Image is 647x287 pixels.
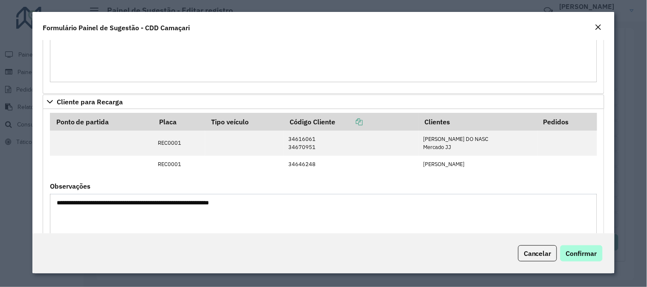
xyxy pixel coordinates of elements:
em: Fechar [595,24,602,31]
td: 34646248 [284,156,419,173]
td: 34616061 34670951 [284,131,419,156]
button: Cancelar [518,245,557,261]
td: [PERSON_NAME] [419,156,537,173]
th: Tipo veículo [205,113,284,131]
label: Observações [50,181,90,191]
th: Ponto de partida [50,113,154,131]
td: REC0001 [154,156,205,173]
div: Cliente para Recarga [43,109,604,277]
td: [PERSON_NAME] DO NASC Mercado JJ [419,131,537,156]
h4: Formulário Painel de Sugestão - CDD Camaçari [43,23,190,33]
a: Cliente para Recarga [43,95,604,109]
button: Confirmar [560,245,603,261]
button: Close [592,22,604,33]
th: Pedidos [537,113,597,131]
span: Cliente para Recarga [57,98,123,105]
th: Clientes [419,113,537,131]
th: Código Cliente [284,113,419,131]
a: Copiar [335,118,363,126]
span: Confirmar [566,249,597,258]
span: Cancelar [524,249,551,258]
td: REC0001 [154,131,205,156]
th: Placa [154,113,205,131]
